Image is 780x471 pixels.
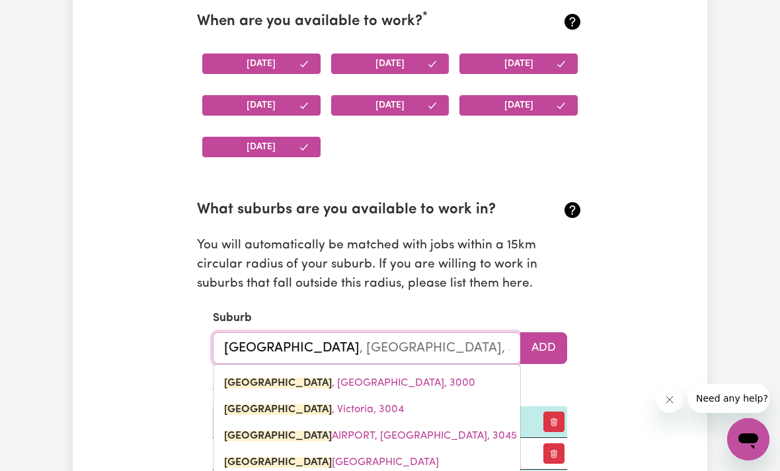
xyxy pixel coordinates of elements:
iframe: Button to launch messaging window [727,418,769,460]
button: [DATE] [202,95,321,116]
input: e.g. North Bondi, New South Wales [213,332,521,364]
a: MELBOURNE, Victoria, 3004 [214,396,520,423]
mark: [GEOGRAPHIC_DATA] [224,404,332,415]
button: Remove preferred suburb [543,412,565,432]
p: You will automatically be matched with jobs within a 15km circular radius of your suburb. If you ... [197,236,583,293]
button: Remove preferred suburb [543,443,565,464]
button: [DATE] [459,95,578,116]
a: MELBOURNE, Victoria, 3000 [214,370,520,396]
button: [DATE] [331,95,449,116]
button: Add to preferred suburbs [520,332,567,364]
label: Suburb [213,310,252,327]
span: , [GEOGRAPHIC_DATA], 3000 [224,378,475,388]
mark: [GEOGRAPHIC_DATA] [224,378,332,388]
button: [DATE] [331,54,449,74]
span: [GEOGRAPHIC_DATA] [224,457,439,468]
h2: What suburbs are you available to work in? [197,201,519,219]
mark: [GEOGRAPHIC_DATA] [224,431,332,441]
iframe: Close message [656,386,683,413]
iframe: Message from company [688,384,769,413]
a: MELBOURNE AIRPORT, Victoria, 3045 [214,423,520,449]
h2: When are you available to work? [197,13,519,31]
mark: [GEOGRAPHIC_DATA] [224,457,332,468]
button: [DATE] [459,54,578,74]
button: [DATE] [202,54,321,74]
span: , Victoria, 3004 [224,404,404,415]
span: AIRPORT, [GEOGRAPHIC_DATA], 3045 [224,431,517,441]
button: [DATE] [202,137,321,157]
